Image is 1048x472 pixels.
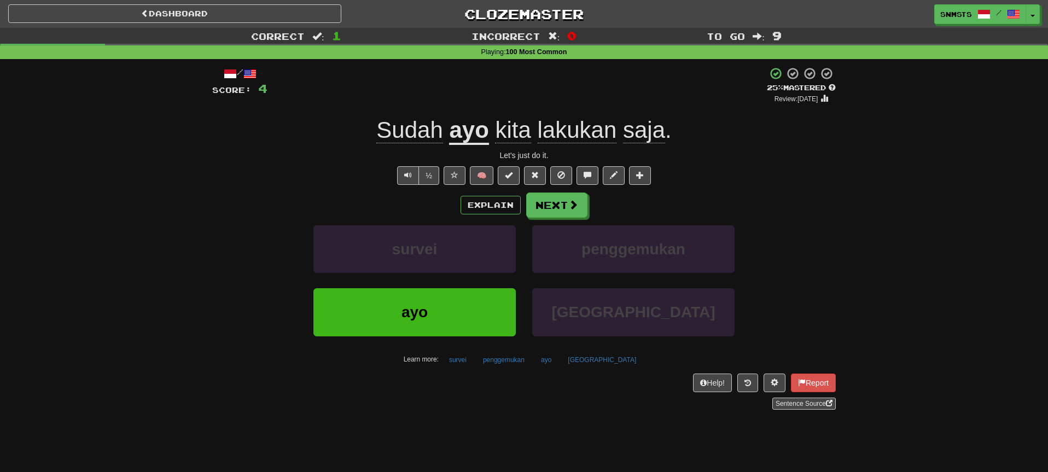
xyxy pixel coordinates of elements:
[461,196,521,214] button: Explain
[623,117,665,143] span: saja
[376,117,443,143] span: Sudah
[767,83,836,93] div: Mastered
[397,166,419,185] button: Play sentence audio (ctl+space)
[737,374,758,392] button: Round history (alt+y)
[562,352,642,368] button: [GEOGRAPHIC_DATA]
[550,166,572,185] button: Ignore sentence (alt+i)
[444,166,465,185] button: Favorite sentence (alt+f)
[693,374,732,392] button: Help!
[470,166,493,185] button: 🧠
[212,150,836,161] div: Let's just do it.
[212,67,267,80] div: /
[471,31,540,42] span: Incorrect
[258,81,267,95] span: 4
[532,288,735,336] button: [GEOGRAPHIC_DATA]
[449,117,488,145] u: ayo
[996,9,1002,16] span: /
[581,241,685,258] span: penggemukan
[551,304,715,321] span: [GEOGRAPHIC_DATA]
[538,117,617,143] span: lakukan
[567,29,577,42] span: 0
[404,356,439,363] small: Learn more:
[443,352,473,368] button: survei
[212,85,252,95] span: Score:
[767,83,783,92] span: 25 %
[940,9,972,19] span: snmsts
[526,193,587,218] button: Next
[629,166,651,185] button: Add to collection (alt+a)
[332,29,341,42] span: 1
[772,398,836,410] a: Sentence Source
[8,4,341,23] a: Dashboard
[505,48,567,56] strong: 100 Most Common
[392,241,438,258] span: survei
[603,166,625,185] button: Edit sentence (alt+d)
[535,352,557,368] button: ayo
[524,166,546,185] button: Reset to 0% Mastered (alt+r)
[418,166,439,185] button: ½
[707,31,745,42] span: To go
[358,4,691,24] a: Clozemaster
[495,117,531,143] span: kita
[395,166,439,185] div: Text-to-speech controls
[577,166,598,185] button: Discuss sentence (alt+u)
[489,117,672,143] span: .
[548,32,560,41] span: :
[251,31,305,42] span: Correct
[772,29,782,42] span: 9
[312,32,324,41] span: :
[498,166,520,185] button: Set this sentence to 100% Mastered (alt+m)
[477,352,531,368] button: penggemukan
[532,225,735,273] button: penggemukan
[791,374,836,392] button: Report
[313,225,516,273] button: survei
[313,288,516,336] button: ayo
[401,304,428,321] span: ayo
[775,95,818,103] small: Review: [DATE]
[934,4,1026,24] a: snmsts /
[753,32,765,41] span: :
